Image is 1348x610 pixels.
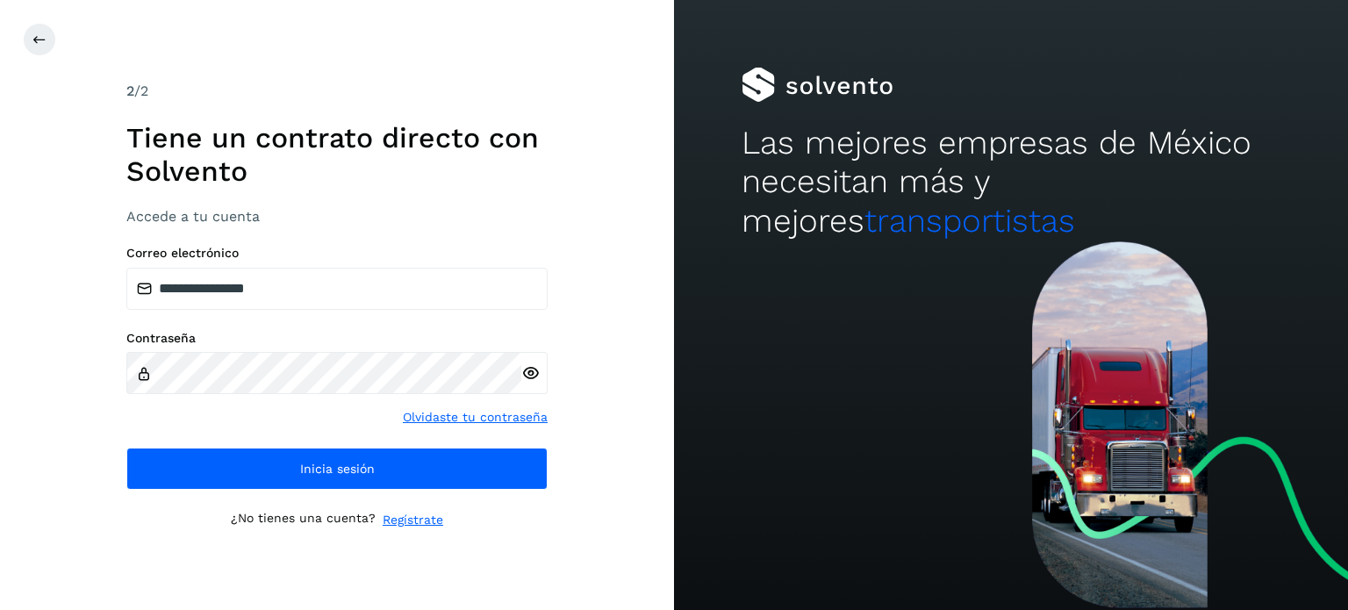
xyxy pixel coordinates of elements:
span: 2 [126,83,134,99]
button: Inicia sesión [126,448,548,490]
span: Inicia sesión [300,463,375,475]
h2: Las mejores empresas de México necesitan más y mejores [742,124,1280,240]
div: /2 [126,81,548,102]
a: Regístrate [383,511,443,529]
span: transportistas [864,202,1075,240]
h1: Tiene un contrato directo con Solvento [126,121,548,189]
label: Correo electrónico [126,246,548,261]
p: ¿No tienes una cuenta? [231,511,376,529]
a: Olvidaste tu contraseña [403,408,548,427]
label: Contraseña [126,331,548,346]
h3: Accede a tu cuenta [126,208,548,225]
